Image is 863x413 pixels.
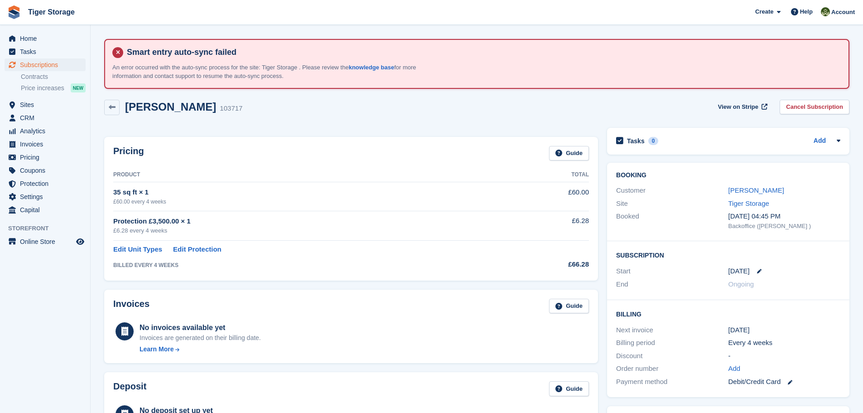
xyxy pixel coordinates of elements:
[5,45,86,58] a: menu
[5,125,86,137] a: menu
[113,299,149,314] h2: Invoices
[821,7,830,16] img: Matthew Ellwood
[5,58,86,71] a: menu
[648,137,659,145] div: 0
[21,83,86,93] a: Price increases NEW
[7,5,21,19] img: stora-icon-8386f47178a22dfd0bd8f6a31ec36ba5ce8667c1dd55bd0f319d3a0aa187defe.svg
[728,199,769,207] a: Tiger Storage
[780,100,849,115] a: Cancel Subscription
[8,224,90,233] span: Storefront
[549,381,589,396] a: Guide
[616,364,728,374] div: Order number
[616,199,728,209] div: Site
[20,32,74,45] span: Home
[512,259,589,270] div: £66.28
[512,168,589,182] th: Total
[5,32,86,45] a: menu
[728,377,840,387] div: Debit/Credit Card
[728,222,840,231] div: Backoffice ([PERSON_NAME] )
[20,164,74,177] span: Coupons
[5,177,86,190] a: menu
[549,146,589,161] a: Guide
[616,279,728,290] div: End
[113,216,512,227] div: Protection £3,500.00 × 1
[113,146,144,161] h2: Pricing
[800,7,813,16] span: Help
[220,103,242,114] div: 103717
[616,266,728,277] div: Start
[714,100,769,115] a: View on Stripe
[549,299,589,314] a: Guide
[20,138,74,151] span: Invoices
[512,211,589,240] td: £6.28
[728,211,840,222] div: [DATE] 04:45 PM
[349,64,394,71] a: knowledge base
[21,73,86,81] a: Contracts
[616,185,728,196] div: Customer
[5,112,86,124] a: menu
[728,338,840,348] div: Every 4 weeks
[5,138,86,151] a: menu
[20,151,74,164] span: Pricing
[24,5,78,19] a: Tiger Storage
[728,364,741,374] a: Add
[616,250,840,259] h2: Subscription
[21,84,64,92] span: Price increases
[512,182,589,211] td: £60.00
[71,83,86,92] div: NEW
[140,322,261,333] div: No invoices available yet
[831,8,855,17] span: Account
[616,309,840,318] h2: Billing
[140,345,174,354] div: Learn More
[20,235,74,248] span: Online Store
[5,190,86,203] a: menu
[112,63,429,81] p: An error occurred with the auto-sync process for the site: Tiger Storage . Please review the for ...
[113,187,512,198] div: 35 sq ft × 1
[616,351,728,361] div: Discount
[728,266,750,277] time: 2025-09-11 00:00:00 UTC
[5,204,86,216] a: menu
[5,164,86,177] a: menu
[616,211,728,230] div: Booked
[616,338,728,348] div: Billing period
[5,151,86,164] a: menu
[20,125,74,137] span: Analytics
[5,235,86,248] a: menu
[20,204,74,216] span: Capital
[616,377,728,387] div: Payment method
[755,7,773,16] span: Create
[616,172,840,179] h2: Booking
[20,58,74,71] span: Subscriptions
[113,198,512,206] div: £60.00 every 4 weeks
[123,47,841,58] h4: Smart entry auto-sync failed
[113,261,512,269] div: BILLED EVERY 4 WEEKS
[728,325,840,335] div: [DATE]
[728,280,754,288] span: Ongoing
[728,186,784,194] a: [PERSON_NAME]
[113,226,512,235] div: £6.28 every 4 weeks
[113,244,162,255] a: Edit Unit Types
[20,112,74,124] span: CRM
[627,137,645,145] h2: Tasks
[718,102,758,112] span: View on Stripe
[20,45,74,58] span: Tasks
[125,101,216,113] h2: [PERSON_NAME]
[20,190,74,203] span: Settings
[814,136,826,146] a: Add
[728,351,840,361] div: -
[20,177,74,190] span: Protection
[173,244,222,255] a: Edit Protection
[140,333,261,343] div: Invoices are generated on their billing date.
[5,98,86,111] a: menu
[140,345,261,354] a: Learn More
[75,236,86,247] a: Preview store
[616,325,728,335] div: Next invoice
[20,98,74,111] span: Sites
[113,168,512,182] th: Product
[113,381,146,396] h2: Deposit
